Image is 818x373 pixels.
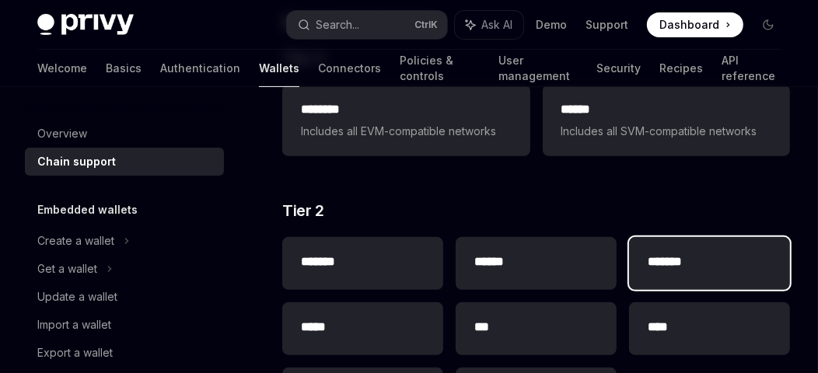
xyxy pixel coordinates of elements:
div: Export a wallet [37,343,113,362]
a: Security [596,50,641,87]
a: Welcome [37,50,87,87]
img: dark logo [37,14,134,36]
div: Chain support [37,152,116,171]
a: User management [498,50,578,87]
a: Connectors [318,50,381,87]
h5: Embedded wallets [37,200,138,219]
a: Support [586,17,628,33]
div: Search... [316,16,360,34]
button: Toggle dark mode [756,12,781,37]
a: **** *Includes all SVM-compatible networks [543,85,790,156]
a: Recipes [659,50,703,87]
a: Export a wallet [25,339,224,367]
a: Basics [106,50,142,87]
a: Wallets [259,50,299,87]
div: Get a wallet [37,260,97,278]
a: Policies & controls [400,50,480,87]
a: Update a wallet [25,283,224,311]
a: Overview [25,120,224,148]
a: **** ***Includes all EVM-compatible networks [282,85,530,156]
button: Ask AI [455,11,523,39]
a: Demo [536,17,567,33]
span: Dashboard [659,17,719,33]
div: Overview [37,124,87,143]
a: Authentication [160,50,240,87]
span: Includes all SVM-compatible networks [561,122,771,141]
a: API reference [722,50,781,87]
div: Import a wallet [37,315,111,334]
span: Tier 2 [282,200,323,221]
a: Dashboard [647,12,743,37]
span: Includes all EVM-compatible networks [301,122,511,141]
button: Search...CtrlK [287,11,448,39]
span: Ask AI [481,17,512,33]
a: Import a wallet [25,311,224,339]
a: Chain support [25,148,224,176]
div: Update a wallet [37,288,117,306]
div: Create a wallet [37,232,114,250]
span: Ctrl K [414,19,438,31]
